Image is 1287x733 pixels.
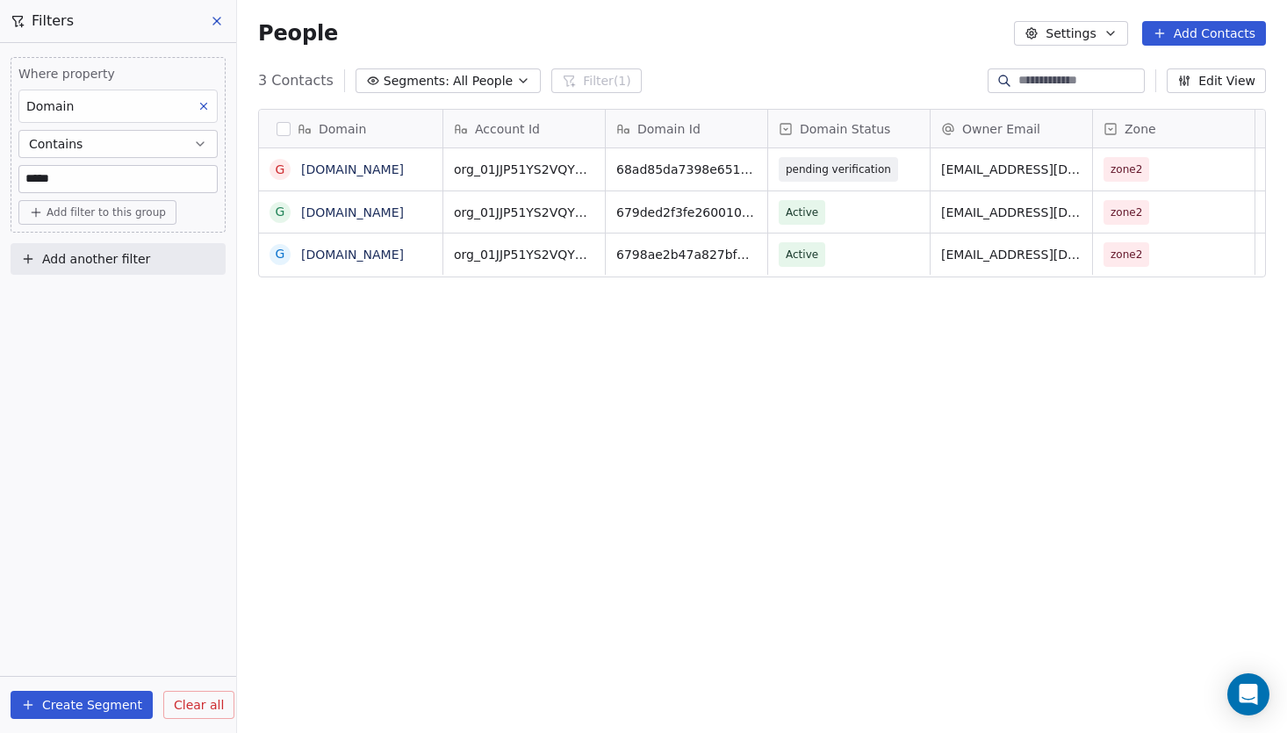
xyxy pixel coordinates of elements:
span: Zone [1125,120,1156,138]
span: 3 Contacts [258,70,334,91]
button: Settings [1014,21,1127,46]
div: Account Id [443,110,605,147]
button: Edit View [1167,68,1266,93]
a: [DOMAIN_NAME] [301,162,404,176]
a: [DOMAIN_NAME] [301,205,404,219]
span: org_01JJP51YS2VQY0FDMA8KNF9SEB [454,161,594,178]
div: Domain Id [606,110,767,147]
span: 68ad85da7398e651004777cc [616,161,757,178]
span: 679ded2f3fe260010b7041d9 [616,204,757,221]
span: Active [786,204,818,221]
span: org_01JJP51YS2VQY0FDMA8KNF9SEB [454,246,594,263]
div: g [276,245,285,263]
a: [DOMAIN_NAME] [301,248,404,262]
span: Account Id [475,120,540,138]
div: Zone [1093,110,1255,147]
span: Domain Status [800,120,890,138]
div: grid [259,148,443,713]
span: org_01JJP51YS2VQY0FDMA8KNF9SEB [454,204,594,221]
div: g [276,203,285,221]
span: zone2 [1111,161,1142,178]
span: pending verification [786,161,891,178]
button: Add Contacts [1142,21,1266,46]
div: g [276,161,285,179]
span: [EMAIL_ADDRESS][DOMAIN_NAME] [941,204,1082,221]
div: Domain [259,110,442,147]
span: zone2 [1111,246,1142,263]
div: Owner Email [931,110,1092,147]
span: All People [453,72,513,90]
span: Domain [319,120,366,138]
span: People [258,20,338,47]
span: [EMAIL_ADDRESS][DOMAIN_NAME] [941,246,1082,263]
span: Active [786,246,818,263]
span: Domain Id [637,120,701,138]
div: Open Intercom Messenger [1227,673,1269,715]
span: zone2 [1111,204,1142,221]
span: Segments: [384,72,449,90]
span: 6798ae2b47a827bf16c68f70 [616,246,757,263]
button: Filter(1) [551,68,642,93]
span: [EMAIL_ADDRESS][DOMAIN_NAME] [941,161,1082,178]
div: Domain Status [768,110,930,147]
span: Owner Email [962,120,1040,138]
